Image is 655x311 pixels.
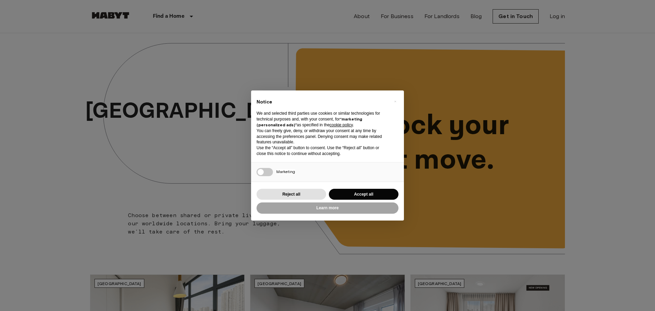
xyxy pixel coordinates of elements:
strong: “marketing (personalized ads)” [257,116,362,127]
span: × [394,97,396,105]
p: We and selected third parties use cookies or similar technologies for technical purposes and, wit... [257,111,388,128]
p: Use the “Accept all” button to consent. Use the “Reject all” button or close this notice to conti... [257,145,388,157]
button: Close this notice [390,96,401,107]
a: cookie policy [330,123,353,127]
button: Reject all [257,189,326,200]
button: Learn more [257,202,398,214]
span: Marketing [276,169,295,174]
h2: Notice [257,99,388,105]
button: Accept all [329,189,398,200]
p: You can freely give, deny, or withdraw your consent at any time by accessing the preferences pane... [257,128,388,145]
